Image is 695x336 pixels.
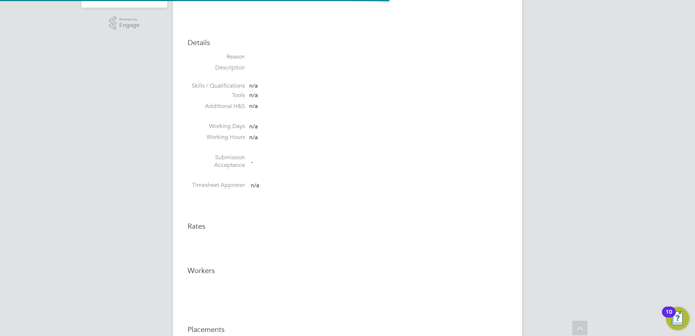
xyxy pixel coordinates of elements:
span: Powered by [119,16,140,23]
h3: Placements [188,325,507,334]
div: 10 [666,312,672,321]
span: n/a [249,103,258,110]
label: Working Hours [188,133,245,141]
span: n/a [249,123,258,131]
label: Tools [188,92,245,99]
label: Description [188,64,245,72]
label: Skills / Qualifications [188,82,245,90]
span: Engage [119,22,140,28]
label: Timesheet Approver [188,181,245,189]
button: Open Resource Center, 10 new notifications [666,307,689,330]
span: n/a [249,92,258,99]
h3: Workers [188,266,507,275]
span: n/a [249,82,258,89]
h3: Details [188,38,507,47]
label: Additional H&S [188,103,245,110]
h3: Rates [188,221,507,231]
label: Working Days [188,123,245,130]
a: Powered byEngage [109,16,140,30]
label: Submission Acceptance [188,154,245,169]
span: - [251,158,253,165]
label: Reason [188,53,245,61]
span: n/a [251,182,259,189]
span: n/a [249,134,258,141]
